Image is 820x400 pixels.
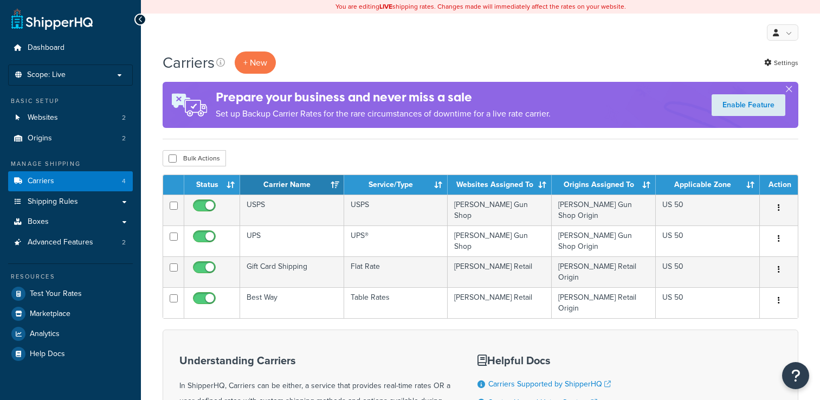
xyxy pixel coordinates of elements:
[28,217,49,227] span: Boxes
[712,94,785,116] a: Enable Feature
[216,106,551,121] p: Set up Backup Carrier Rates for the rare circumstances of downtime for a live rate carrier.
[240,225,344,256] td: UPS
[27,70,66,80] span: Scope: Live
[30,350,65,359] span: Help Docs
[8,212,133,232] a: Boxes
[122,238,126,247] span: 2
[448,175,552,195] th: Websites Assigned To: activate to sort column ascending
[477,354,619,366] h3: Helpful Docs
[179,354,450,366] h3: Understanding Carriers
[30,330,60,339] span: Analytics
[30,309,70,319] span: Marketplace
[656,225,760,256] td: US 50
[8,344,133,364] a: Help Docs
[8,108,133,128] a: Websites 2
[344,175,448,195] th: Service/Type: activate to sort column ascending
[28,238,93,247] span: Advanced Features
[552,195,656,225] td: [PERSON_NAME] Gun Shop Origin
[28,197,78,207] span: Shipping Rules
[656,195,760,225] td: US 50
[240,287,344,318] td: Best Way
[8,171,133,191] li: Carriers
[552,287,656,318] td: [PERSON_NAME] Retail Origin
[8,171,133,191] a: Carriers 4
[379,2,392,11] b: LIVE
[8,324,133,344] a: Analytics
[552,175,656,195] th: Origins Assigned To: activate to sort column ascending
[163,52,215,73] h1: Carriers
[8,159,133,169] div: Manage Shipping
[764,55,798,70] a: Settings
[163,150,226,166] button: Bulk Actions
[448,195,552,225] td: [PERSON_NAME] Gun Shop
[8,192,133,212] a: Shipping Rules
[448,287,552,318] td: [PERSON_NAME] Retail
[28,113,58,122] span: Websites
[344,287,448,318] td: Table Rates
[552,256,656,287] td: [PERSON_NAME] Retail Origin
[782,362,809,389] button: Open Resource Center
[30,289,82,299] span: Test Your Rates
[216,88,551,106] h4: Prepare your business and never miss a sale
[8,128,133,149] li: Origins
[488,378,611,390] a: Carriers Supported by ShipperHQ
[344,195,448,225] td: USPS
[240,256,344,287] td: Gift Card Shipping
[8,272,133,281] div: Resources
[8,128,133,149] a: Origins 2
[656,175,760,195] th: Applicable Zone: activate to sort column ascending
[8,108,133,128] li: Websites
[11,8,93,30] a: ShipperHQ Home
[240,195,344,225] td: USPS
[656,256,760,287] td: US 50
[235,51,276,74] button: + New
[122,177,126,186] span: 4
[8,96,133,106] div: Basic Setup
[8,284,133,304] a: Test Your Rates
[122,134,126,143] span: 2
[448,225,552,256] td: [PERSON_NAME] Gun Shop
[8,233,133,253] li: Advanced Features
[28,43,64,53] span: Dashboard
[240,175,344,195] th: Carrier Name: activate to sort column ascending
[122,113,126,122] span: 2
[656,287,760,318] td: US 50
[552,225,656,256] td: [PERSON_NAME] Gun Shop Origin
[8,233,133,253] a: Advanced Features 2
[28,177,54,186] span: Carriers
[344,256,448,287] td: Flat Rate
[28,134,52,143] span: Origins
[163,82,216,128] img: ad-rules-rateshop-fe6ec290ccb7230408bd80ed9643f0289d75e0ffd9eb532fc0e269fcd187b520.png
[8,38,133,58] a: Dashboard
[8,304,133,324] a: Marketplace
[448,256,552,287] td: [PERSON_NAME] Retail
[344,225,448,256] td: UPS®
[184,175,240,195] th: Status: activate to sort column ascending
[760,175,798,195] th: Action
